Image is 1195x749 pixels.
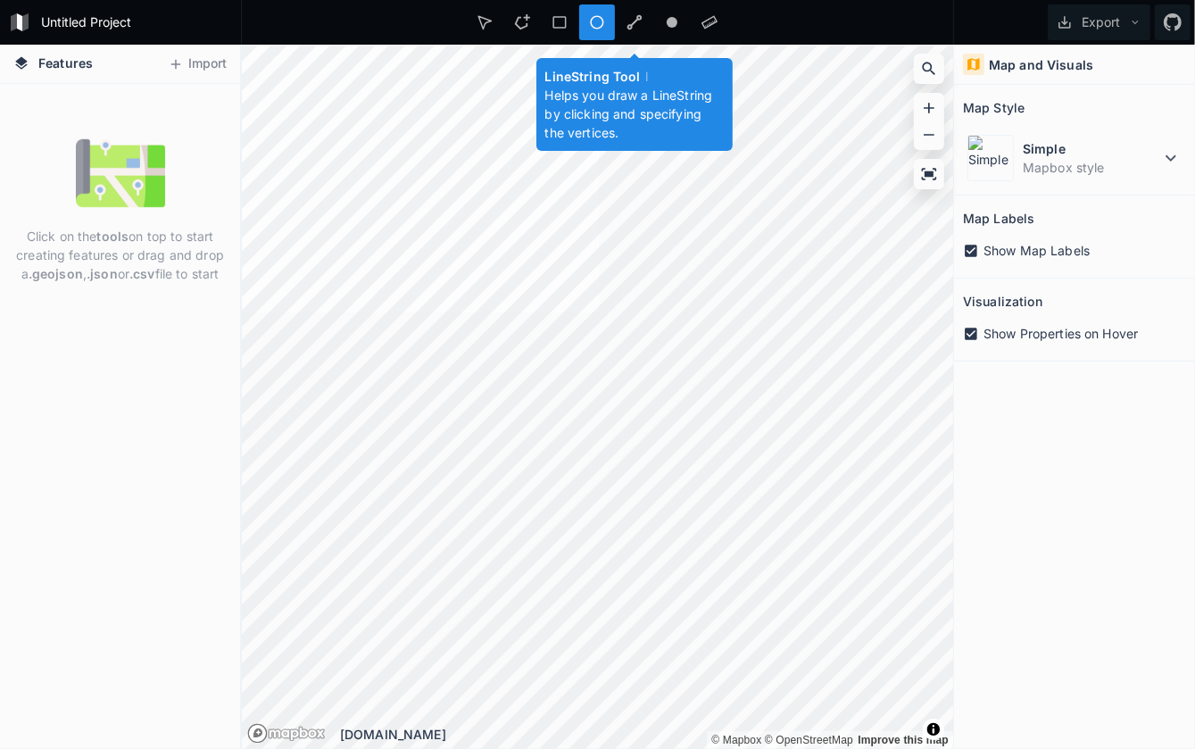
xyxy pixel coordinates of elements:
[645,69,648,84] span: l
[1048,4,1150,40] button: Export
[963,287,1042,315] h2: Visualization
[13,227,227,283] p: Click on the on top to start creating features or drag and drop a , or file to start
[923,719,944,740] button: Toggle attribution
[76,129,165,218] img: empty
[963,204,1034,232] h2: Map Labels
[928,720,939,739] span: Toggle attribution
[129,266,155,281] strong: .csv
[858,734,949,746] a: Map feedback
[159,50,236,79] button: Import
[989,55,1093,74] h4: Map and Visuals
[711,734,761,746] a: Mapbox
[983,324,1138,343] span: Show Properties on Hover
[545,86,724,142] p: Helps you draw a LineString by clicking and specifying the vertices.
[1023,139,1160,158] dt: Simple
[96,229,129,244] strong: tools
[1023,158,1160,177] dd: Mapbox style
[340,725,953,744] div: [DOMAIN_NAME]
[963,94,1025,121] h2: Map Style
[247,723,326,744] a: Mapbox logo
[545,67,724,86] h4: LineString Tool
[765,734,853,746] a: OpenStreetMap
[87,266,118,281] strong: .json
[983,241,1090,260] span: Show Map Labels
[247,723,268,744] a: Mapbox logo
[38,54,93,72] span: Features
[29,266,83,281] strong: .geojson
[967,135,1014,181] img: Simple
